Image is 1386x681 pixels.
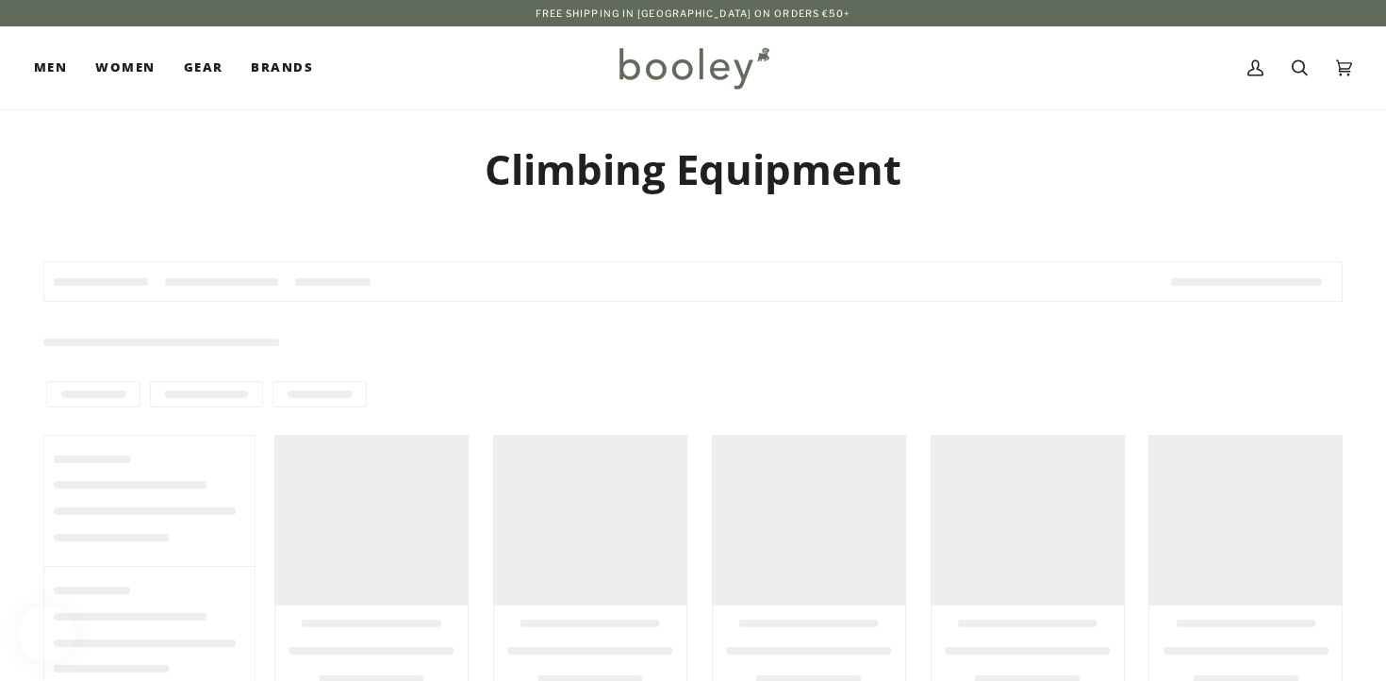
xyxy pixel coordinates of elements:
a: Women [81,26,169,109]
span: Men [34,58,67,77]
a: Men [34,26,81,109]
h1: Climbing Equipment [43,143,1343,195]
a: Brands [237,26,327,109]
img: Booley [611,41,776,95]
span: Brands [251,58,313,77]
iframe: Button to open loyalty program pop-up [19,606,75,662]
span: Gear [184,58,223,77]
p: Free Shipping in [GEOGRAPHIC_DATA] on Orders €50+ [536,6,851,21]
span: Women [95,58,155,77]
a: Gear [170,26,238,109]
